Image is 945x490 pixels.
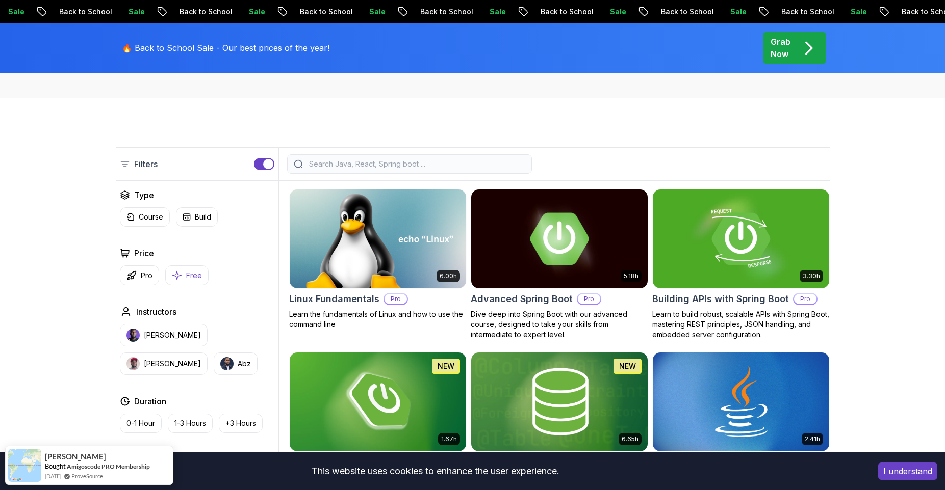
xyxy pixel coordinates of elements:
[471,292,573,306] h2: Advanced Spring Boot
[805,435,820,443] p: 2.41h
[120,352,208,375] button: instructor img[PERSON_NAME]
[134,189,154,201] h2: Type
[8,449,41,482] img: provesource social proof notification image
[171,7,240,17] p: Back to School
[652,7,722,17] p: Back to School
[165,265,209,285] button: Free
[652,309,830,340] p: Learn to build robust, scalable APIs with Spring Boot, mastering REST principles, JSON handling, ...
[653,189,829,288] img: Building APIs with Spring Boot card
[438,361,454,371] p: NEW
[803,272,820,280] p: 3.30h
[289,309,467,330] p: Learn the fundamentals of Linux and how to use the command line
[722,7,754,17] p: Sale
[652,292,789,306] h2: Building APIs with Spring Boot
[619,361,636,371] p: NEW
[220,357,234,370] img: instructor img
[878,462,937,480] button: Accept cookies
[578,294,600,304] p: Pro
[134,158,158,170] p: Filters
[601,7,634,17] p: Sale
[8,460,863,482] div: This website uses cookies to enhance the user experience.
[45,452,106,461] span: [PERSON_NAME]
[144,330,201,340] p: [PERSON_NAME]
[289,189,467,330] a: Linux Fundamentals card6.00hLinux FundamentalsProLearn the fundamentals of Linux and how to use t...
[120,265,159,285] button: Pro
[126,329,140,342] img: instructor img
[385,294,407,304] p: Pro
[122,42,329,54] p: 🔥 Back to School Sale - Our best prices of the year!
[168,414,213,433] button: 1-3 Hours
[238,359,251,369] p: Abz
[225,418,256,428] p: +3 Hours
[622,435,638,443] p: 6.65h
[126,418,155,428] p: 0-1 Hour
[136,306,176,318] h2: Instructors
[652,189,830,340] a: Building APIs with Spring Boot card3.30hBuilding APIs with Spring BootProLearn to build robust, s...
[771,36,790,60] p: Grab Now
[120,207,170,227] button: Course
[773,7,842,17] p: Back to School
[67,462,150,471] a: Amigoscode PRO Membership
[471,309,648,340] p: Dive deep into Spring Boot with our advanced course, designed to take your skills from intermedia...
[441,435,457,443] p: 1.67h
[141,270,152,281] p: Pro
[176,207,218,227] button: Build
[842,7,875,17] p: Sale
[290,189,466,288] img: Linux Fundamentals card
[139,212,163,222] p: Course
[471,189,648,340] a: Advanced Spring Boot card5.18hAdvanced Spring BootProDive deep into Spring Boot with our advanced...
[440,272,457,280] p: 6.00h
[45,462,66,470] span: Bought
[45,472,61,480] span: [DATE]
[471,189,648,288] img: Advanced Spring Boot card
[195,212,211,222] p: Build
[144,359,201,369] p: [PERSON_NAME]
[361,7,393,17] p: Sale
[240,7,273,17] p: Sale
[291,7,361,17] p: Back to School
[120,324,208,346] button: instructor img[PERSON_NAME]
[412,7,481,17] p: Back to School
[120,414,162,433] button: 0-1 Hour
[532,7,601,17] p: Back to School
[134,247,154,259] h2: Price
[214,352,258,375] button: instructor imgAbz
[50,7,120,17] p: Back to School
[134,395,166,407] h2: Duration
[289,292,379,306] h2: Linux Fundamentals
[71,472,103,480] a: ProveSource
[120,7,152,17] p: Sale
[624,272,638,280] p: 5.18h
[174,418,206,428] p: 1-3 Hours
[219,414,263,433] button: +3 Hours
[653,352,829,451] img: Java for Beginners card
[307,159,525,169] input: Search Java, React, Spring boot ...
[186,270,202,281] p: Free
[471,352,648,451] img: Spring Data JPA card
[126,357,140,370] img: instructor img
[794,294,816,304] p: Pro
[481,7,514,17] p: Sale
[290,352,466,451] img: Spring Boot for Beginners card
